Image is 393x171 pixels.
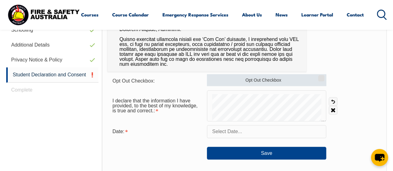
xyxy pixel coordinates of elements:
a: About Us [242,7,262,22]
a: Additional Details [6,38,98,52]
input: Select Date... [207,125,326,138]
button: Save [207,147,326,159]
a: Course Calendar [112,7,149,22]
a: Undo [329,97,337,106]
a: Emergency Response Services [162,7,228,22]
span: Opt Out Checkbox: [112,78,155,83]
a: Contact [347,7,364,22]
label: Opt Out Checkbox [207,74,326,86]
div: I declare that the information I have provided, to the best of my knowledge, is true and correct.... [107,95,207,117]
button: chat-button [371,149,388,166]
div: Date is required. [107,126,207,137]
a: Student Declaration and Consent [6,67,98,83]
a: Courses [81,7,98,22]
a: News [276,7,288,22]
a: Clear [329,106,337,115]
a: Privacy Notice & Policy [6,52,98,67]
a: Learner Portal [301,7,333,22]
a: Schooling [6,23,98,38]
